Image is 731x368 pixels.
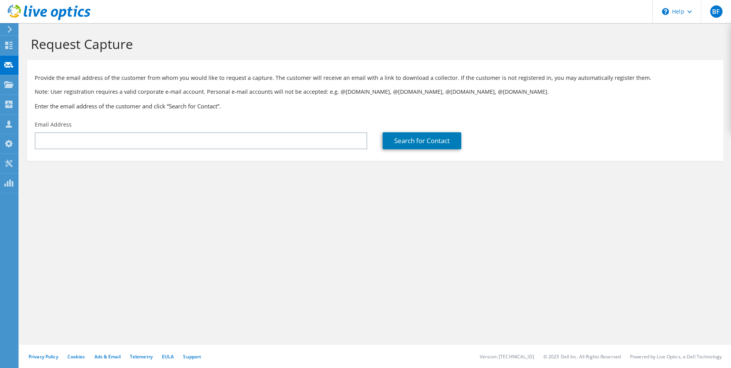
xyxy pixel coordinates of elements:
li: Version: [TECHNICAL_ID] [480,353,534,360]
p: Note: User registration requires a valid corporate e-mail account. Personal e-mail accounts will ... [35,88,716,96]
a: Privacy Policy [29,353,58,360]
a: EULA [162,353,174,360]
li: Powered by Live Optics, a Dell Technology [630,353,722,360]
h1: Request Capture [31,36,716,52]
a: Search for Contact [383,132,461,149]
label: Email Address [35,121,72,128]
li: © 2025 Dell Inc. All Rights Reserved [543,353,621,360]
span: BF [710,5,723,18]
a: Cookies [67,353,85,360]
a: Telemetry [130,353,153,360]
a: Ads & Email [94,353,121,360]
h3: Enter the email address of the customer and click “Search for Contact”. [35,102,716,110]
p: Provide the email address of the customer from whom you would like to request a capture. The cust... [35,74,716,82]
svg: \n [662,8,669,15]
a: Support [183,353,201,360]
